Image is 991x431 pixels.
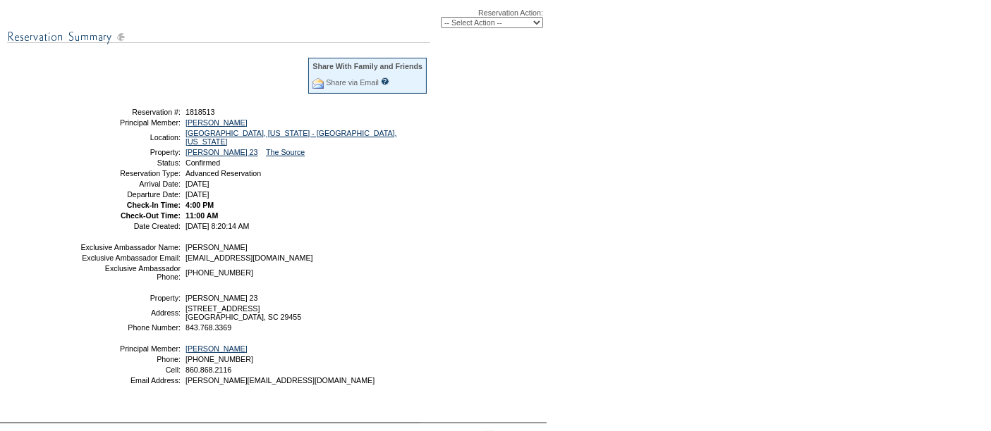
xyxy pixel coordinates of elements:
td: Property: [80,294,181,302]
td: Principal Member: [80,118,181,127]
td: Location: [80,129,181,146]
div: Share With Family and Friends [312,62,422,70]
span: [PHONE_NUMBER] [186,355,253,363]
span: Confirmed [186,158,220,167]
td: Email Address: [80,376,181,385]
span: [EMAIL_ADDRESS][DOMAIN_NAME] [186,254,313,262]
a: [PERSON_NAME] [186,118,248,127]
span: [PERSON_NAME] [186,243,248,251]
span: 11:00 AM [186,211,218,220]
span: 1818513 [186,108,215,116]
td: Exclusive Ambassador Email: [80,254,181,262]
span: [STREET_ADDRESS] [GEOGRAPHIC_DATA], SC 29455 [186,304,301,321]
td: Exclusive Ambassador Phone: [80,264,181,281]
a: The Source [266,148,305,156]
td: Date Created: [80,222,181,230]
a: [PERSON_NAME] [186,344,248,353]
span: [PERSON_NAME] 23 [186,294,257,302]
td: Arrival Date: [80,180,181,188]
img: subTtlResSummary.gif [7,28,430,46]
td: Property: [80,148,181,156]
td: Departure Date: [80,190,181,199]
td: Phone: [80,355,181,363]
span: [PHONE_NUMBER] [186,268,253,277]
span: 860.868.2116 [186,366,231,374]
div: Reservation Action: [7,8,543,28]
td: Reservation #: [80,108,181,116]
span: 843.768.3369 [186,323,231,332]
a: [PERSON_NAME] 23 [186,148,257,156]
span: [PERSON_NAME][EMAIL_ADDRESS][DOMAIN_NAME] [186,376,375,385]
td: Phone Number: [80,323,181,332]
td: Cell: [80,366,181,374]
td: Exclusive Ambassador Name: [80,243,181,251]
a: Share via Email [326,78,379,87]
strong: Check-In Time: [127,201,181,209]
a: [GEOGRAPHIC_DATA], [US_STATE] - [GEOGRAPHIC_DATA], [US_STATE] [186,129,397,146]
td: Reservation Type: [80,169,181,177]
td: Address: [80,304,181,321]
input: What is this? [381,77,389,85]
span: [DATE] [186,180,209,188]
span: 4:00 PM [186,201,214,209]
span: Advanced Reservation [186,169,261,177]
span: [DATE] 8:20:14 AM [186,222,249,230]
td: Status: [80,158,181,167]
span: [DATE] [186,190,209,199]
td: Principal Member: [80,344,181,353]
strong: Check-Out Time: [121,211,181,220]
